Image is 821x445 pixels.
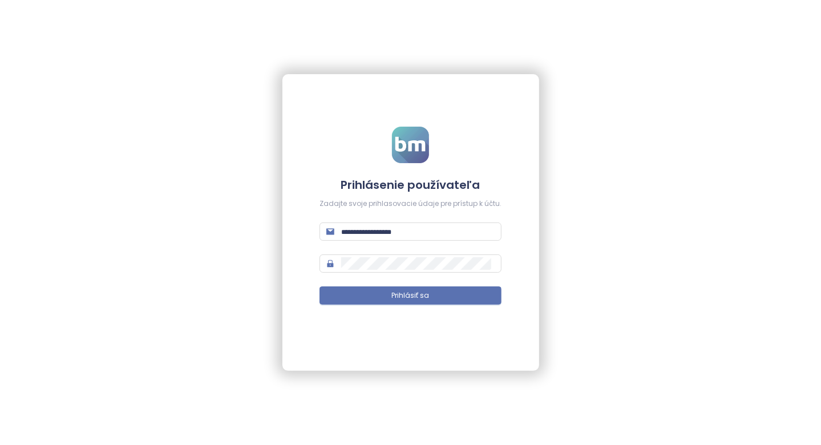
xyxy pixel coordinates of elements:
button: Prihlásiť sa [319,286,502,305]
span: mail [326,228,334,236]
span: lock [326,260,334,268]
span: Prihlásiť sa [392,290,430,301]
div: Zadajte svoje prihlasovacie údaje pre prístup k účtu. [319,199,502,209]
img: logo [392,127,429,163]
h4: Prihlásenie používateľa [319,177,502,193]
